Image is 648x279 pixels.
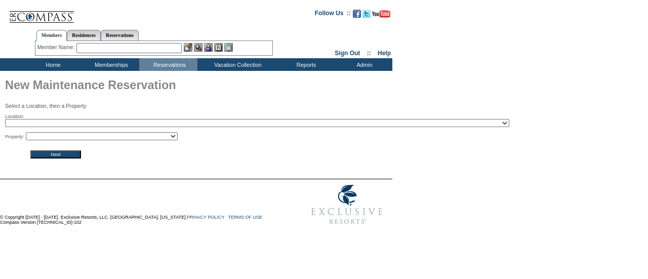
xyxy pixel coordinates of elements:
span: Property: [5,134,24,140]
a: Follow us on Twitter [362,13,371,19]
a: Become our fan on Facebook [353,13,361,19]
img: Impersonate [204,43,213,52]
img: b_calculator.gif [224,43,233,52]
a: Sign Out [335,50,360,57]
td: Admin [334,58,392,71]
input: Next [30,150,81,158]
span: Location: [5,113,24,119]
a: Residences [67,30,101,41]
a: Help [378,50,391,57]
img: Compass Home [9,3,74,23]
div: Member Name: [37,43,76,52]
span: :: [367,50,371,57]
td: Home [23,58,81,71]
p: Select a Location, then a Property [5,103,392,109]
td: Reservations [139,58,197,71]
img: Follow us on Twitter [362,10,371,18]
img: View [194,43,202,52]
a: Members [36,30,67,41]
td: Follow Us :: [315,9,351,21]
a: Subscribe to our YouTube Channel [372,13,390,19]
h1: New Maintenance Reservation [5,76,392,97]
td: Reports [276,58,334,71]
img: Reservations [214,43,223,52]
a: Reservations [101,30,139,41]
img: b_edit.gif [184,43,192,52]
img: Become our fan on Facebook [353,10,361,18]
a: TERMS OF USE [228,215,263,220]
img: Subscribe to our YouTube Channel [372,10,390,18]
img: Exclusive Resorts [302,179,392,230]
td: Vacation Collection [197,58,276,71]
a: PRIVACY POLICY [187,215,224,220]
td: Memberships [81,58,139,71]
